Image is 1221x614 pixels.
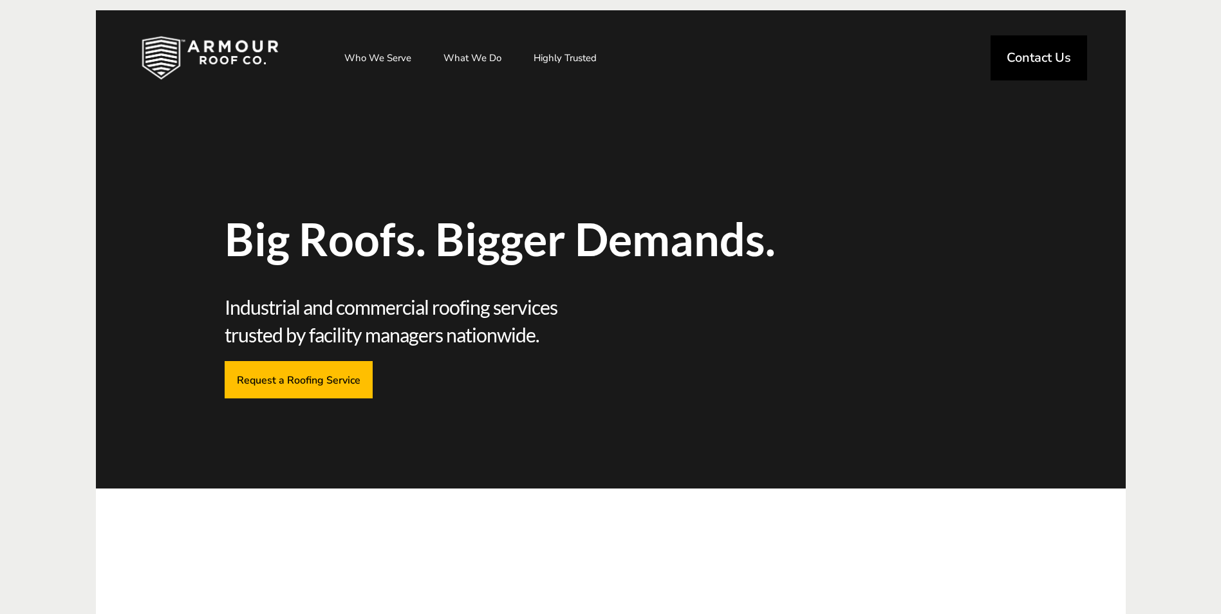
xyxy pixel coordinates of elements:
[121,26,299,90] img: Industrial and Commercial Roofing Company | Armour Roof Co.
[431,42,514,74] a: What We Do
[1007,51,1071,64] span: Contact Us
[225,293,606,348] span: Industrial and commercial roofing services trusted by facility managers nationwide.
[237,373,360,386] span: Request a Roofing Service
[225,216,797,261] span: Big Roofs. Bigger Demands.
[521,42,610,74] a: Highly Trusted
[991,35,1087,80] a: Contact Us
[225,361,373,398] a: Request a Roofing Service
[331,42,424,74] a: Who We Serve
